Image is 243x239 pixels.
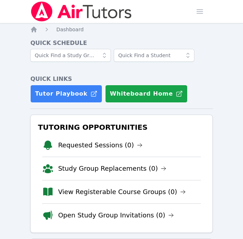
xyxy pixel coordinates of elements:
span: Dashboard [56,27,84,32]
a: Study Group Replacements (0) [58,164,166,174]
input: Quick Find a Study Group [30,49,111,62]
a: Dashboard [56,26,84,33]
nav: Breadcrumb [30,26,212,33]
h4: Quick Schedule [30,39,212,47]
a: Requested Sessions (0) [58,140,143,150]
a: Tutor Playbook [30,85,102,103]
h4: Quick Links [30,75,212,83]
button: Whiteboard Home [105,85,188,103]
a: View Registerable Course Groups (0) [58,187,186,197]
a: Open Study Group Invitations (0) [58,210,174,220]
h3: Tutoring Opportunities [36,121,206,134]
img: Air Tutors [30,1,132,22]
input: Quick Find a Student [114,49,194,62]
